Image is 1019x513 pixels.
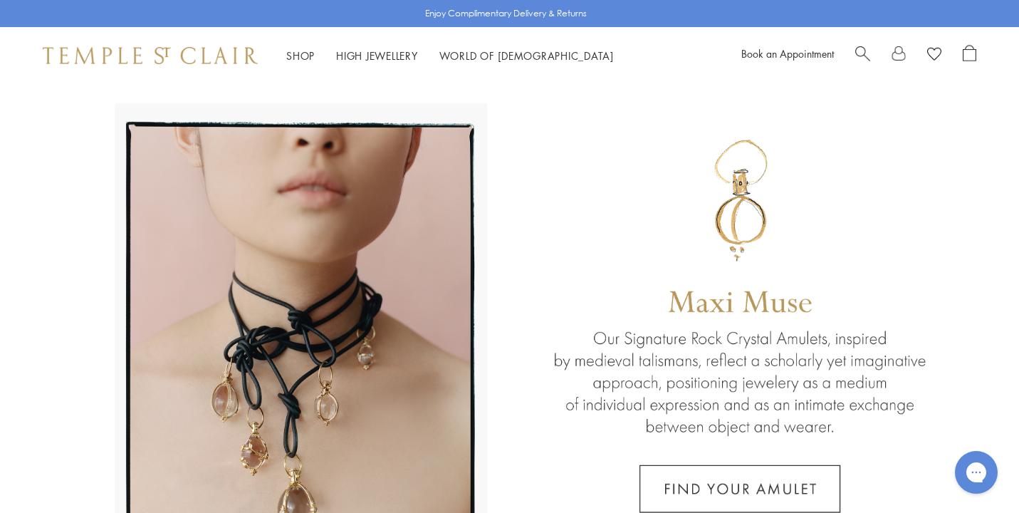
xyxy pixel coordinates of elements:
a: World of [DEMOGRAPHIC_DATA]World of [DEMOGRAPHIC_DATA] [439,48,614,63]
p: Enjoy Complimentary Delivery & Returns [425,6,587,21]
a: Open Shopping Bag [963,45,976,66]
a: View Wishlist [927,45,941,66]
a: ShopShop [286,48,315,63]
iframe: Gorgias live chat messenger [948,446,1005,499]
a: High JewelleryHigh Jewellery [336,48,418,63]
img: Temple St. Clair [43,47,258,64]
a: Book an Appointment [741,46,834,61]
a: Search [855,45,870,66]
nav: Main navigation [286,47,614,65]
